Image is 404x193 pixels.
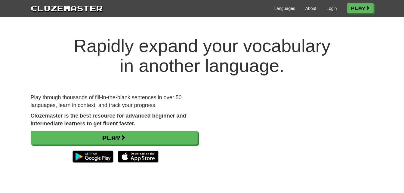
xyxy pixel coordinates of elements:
a: Play [347,3,374,13]
p: Play through thousands of fill-in-the-blank sentences in over 50 languages, learn in context, and... [31,94,198,109]
a: Languages [274,5,295,11]
strong: Clozemaster is the best resource for advanced beginner and intermediate learners to get fluent fa... [31,113,186,127]
img: Download_on_the_App_Store_Badge_US-UK_135x40-25178aeef6eb6b83b96f5f2d004eda3bffbb37122de64afbaef7... [118,151,159,163]
a: Play [31,131,198,145]
a: Login [326,5,337,11]
a: About [305,5,316,11]
img: Get it on Google Play [69,148,116,166]
a: Clozemaster [31,2,103,14]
